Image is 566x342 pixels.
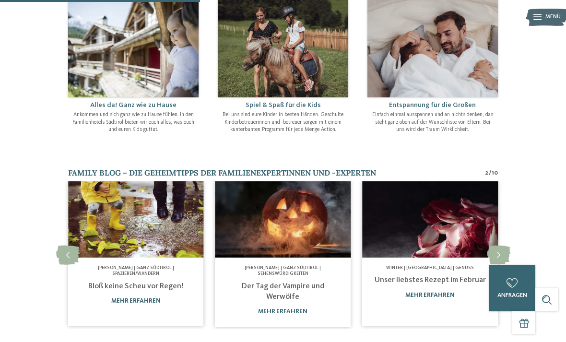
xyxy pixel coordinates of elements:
span: Spiel & Spaß für die Kids [246,102,321,108]
a: anfragen [489,265,535,311]
img: Familienhotel mit Bauernhof: ein Traum wird wahr [362,181,498,258]
a: Unser liebstes Rezept im Februar [375,276,486,284]
span: Alles da! Ganz wie zu Hause [90,102,177,108]
span: Entspannung für die Großen [389,102,476,108]
p: Ankommen und sich ganz wie zu Hause fühlen. In den Familienhotels Südtirol bieten wir euch alles,... [72,111,195,134]
span: [PERSON_NAME] | Ganz Südtirol | Sehenswürdigkeiten [245,266,321,276]
span: 2 [485,169,489,177]
a: Der Tag der Vampire und Werwölfe [242,283,324,301]
span: anfragen [497,292,527,298]
img: Familienhotel mit Bauernhof: ein Traum wird wahr [68,181,204,258]
p: Bei uns sind eure Kinder in besten Händen. Geschulte Kinderbetreuerinnen und -betreuer sorgen mit... [222,111,344,134]
a: Bloß keine Scheu vor Regen! [88,283,183,290]
img: Familienhotel mit Bauernhof: ein Traum wird wahr [215,181,351,258]
p: Einfach einmal ausspannen und an nichts denken, das steht ganz oben auf der Wunschliste von Elter... [371,111,494,134]
span: Family Blog – die Geheimtipps der Familienexpertinnen und -experten [68,168,376,177]
a: mehr erfahren [405,292,455,298]
span: 10 [492,169,498,177]
a: mehr erfahren [111,298,161,304]
span: / [489,169,492,177]
span: Winter | [GEOGRAPHIC_DATA] | Genuss [386,266,474,270]
a: mehr erfahren [258,308,307,315]
span: [PERSON_NAME] | Ganz Südtirol | Spazieren/Wandern [98,266,174,276]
